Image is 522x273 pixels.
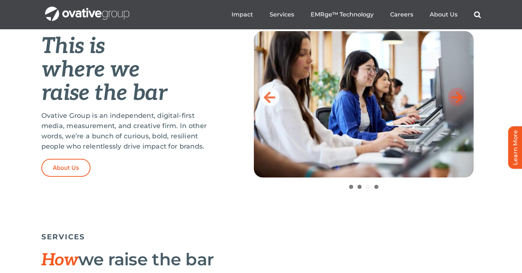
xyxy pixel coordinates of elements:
[374,185,378,189] a: 4
[41,250,481,269] h2: we raise the bar
[254,31,474,177] img: Home-Raise-the-Bar-3-scaled.jpg
[430,11,458,18] a: About Us
[358,185,362,189] a: 2
[41,232,481,241] h5: SERVICES
[366,185,370,189] a: 3
[390,11,413,18] a: Careers
[41,80,167,106] em: raise the bar
[41,111,217,152] p: Ovative Group is an independent, digital-first media, measurement, and creative firm. In other wo...
[270,11,294,18] a: Services
[474,11,481,18] a: Search
[232,3,481,26] nav: Menu
[349,185,353,189] a: 1
[41,250,79,270] span: How
[53,164,79,171] span: About Us
[311,11,374,18] a: EMRge™ Technology
[232,11,253,18] a: Impact
[41,57,140,83] em: where we
[45,6,129,13] a: OG_Full_horizontal_WHT
[41,159,91,177] a: About Us
[41,33,105,60] em: This is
